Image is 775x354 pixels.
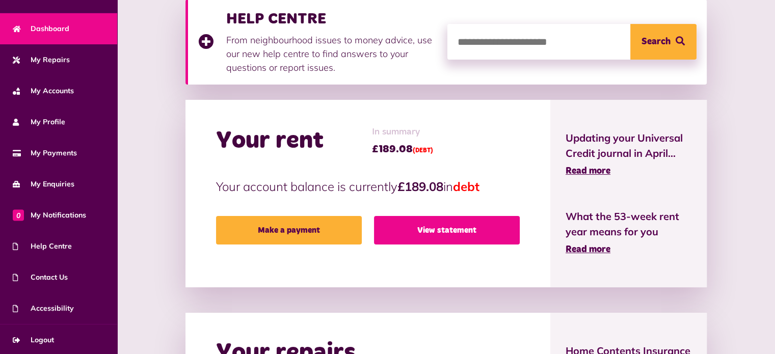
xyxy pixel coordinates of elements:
span: Contact Us [13,272,68,283]
a: Updating your Universal Credit journal in April... Read more [566,130,691,178]
span: My Accounts [13,86,74,96]
span: (DEBT) [413,148,433,154]
span: debt [453,179,479,194]
span: Read more [566,245,610,254]
p: From neighbourhood issues to money advice, use our new help centre to find answers to your questi... [226,33,437,74]
span: Search [642,24,671,60]
span: £189.08 [372,142,433,157]
span: My Enquiries [13,179,74,189]
a: View statement [374,216,520,244]
span: Accessibility [13,303,74,314]
a: What the 53-week rent year means for you Read more [566,209,691,257]
a: Make a payment [216,216,362,244]
h2: Your rent [216,126,324,156]
span: Logout [13,335,54,345]
span: In summary [372,125,433,139]
span: Updating your Universal Credit journal in April... [566,130,691,161]
span: My Profile [13,117,65,127]
span: 0 [13,209,24,221]
h3: HELP CENTRE [226,10,437,28]
span: My Notifications [13,210,86,221]
button: Search [630,24,697,60]
span: Help Centre [13,241,72,252]
span: Read more [566,167,610,176]
span: My Payments [13,148,77,158]
span: My Repairs [13,55,70,65]
span: What the 53-week rent year means for you [566,209,691,239]
p: Your account balance is currently in [216,177,520,196]
strong: £189.08 [397,179,443,194]
span: Dashboard [13,23,69,34]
